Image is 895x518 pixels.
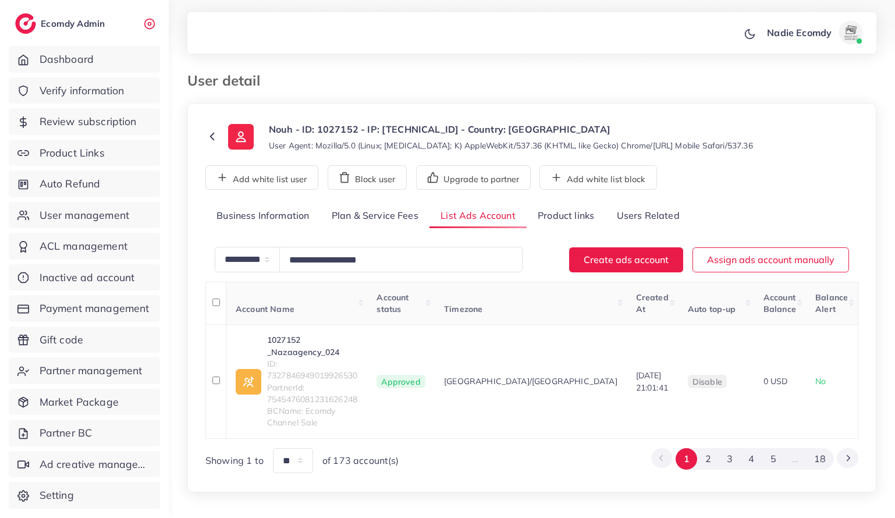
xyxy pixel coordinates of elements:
[40,52,94,67] span: Dashboard
[9,295,160,322] a: Payment management
[15,13,108,34] a: logoEcomdy Admin
[269,122,753,136] p: Nouh - ID: 1027152 - IP: [TECHNICAL_ID] - Country: [GEOGRAPHIC_DATA]
[676,448,697,470] button: Go to page 1
[41,18,108,29] h2: Ecomdy Admin
[322,454,399,467] span: of 173 account(s)
[40,208,129,223] span: User management
[40,239,127,254] span: ACL management
[761,21,867,44] a: Nadie Ecomdyavatar
[40,488,74,503] span: Setting
[697,448,719,470] button: Go to page 2
[9,77,160,104] a: Verify information
[187,72,269,89] h3: User detail
[741,448,762,470] button: Go to page 4
[236,369,261,395] img: ic-ad-info.7fc67b75.svg
[267,334,358,358] a: 1027152 _Nazaagency_024
[719,448,741,470] button: Go to page 3
[40,270,135,285] span: Inactive ad account
[328,165,407,190] button: Block user
[321,204,429,229] a: Plan & Service Fees
[40,363,143,378] span: Partner management
[762,448,784,470] button: Go to page 5
[763,292,796,314] span: Account Balance
[9,46,160,73] a: Dashboard
[40,425,93,441] span: Partner BC
[767,26,832,40] p: Nadie Ecomdy
[527,204,605,229] a: Product links
[40,301,150,316] span: Payment management
[416,165,531,190] button: Upgrade to partner
[444,304,482,314] span: Timezone
[269,140,753,151] small: User Agent: Mozilla/5.0 (Linux; [MEDICAL_DATA]; K) AppleWebKit/537.36 (KHTML, like Gecko) Chrome/...
[9,140,160,166] a: Product Links
[40,395,119,410] span: Market Package
[636,292,669,314] span: Created At
[763,376,788,386] span: 0 USD
[267,382,358,406] span: PartnerId: 7545476081231626248
[236,304,294,314] span: Account Name
[40,176,101,191] span: Auto Refund
[9,389,160,416] a: Market Package
[9,264,160,291] a: Inactive ad account
[9,420,160,446] a: Partner BC
[377,375,425,389] span: Approved
[205,165,318,190] button: Add white list user
[9,451,160,478] a: Ad creative management
[9,171,160,197] a: Auto Refund
[539,165,657,190] button: Add white list block
[692,377,722,387] span: disable
[807,448,834,470] button: Go to page 18
[815,376,826,386] span: No
[605,204,690,229] a: Users Related
[40,83,125,98] span: Verify information
[837,448,858,468] button: Go to next page
[636,370,668,392] span: [DATE] 21:01:41
[815,292,848,314] span: Balance Alert
[377,292,409,314] span: Account status
[40,457,151,472] span: Ad creative management
[9,233,160,260] a: ACL management
[267,405,358,429] span: BCName: Ecomdy Channel Sale
[267,358,358,382] span: ID: 7327846949019926530
[569,247,683,272] button: Create ads account
[9,482,160,509] a: Setting
[40,146,105,161] span: Product Links
[205,454,264,467] span: Showing 1 to
[692,247,849,272] button: Assign ads account manually
[429,204,527,229] a: List Ads Account
[839,21,862,44] img: avatar
[40,114,137,129] span: Review subscription
[40,332,83,347] span: Gift code
[688,304,736,314] span: Auto top-up
[9,108,160,135] a: Review subscription
[651,448,858,470] ul: Pagination
[9,357,160,384] a: Partner management
[9,202,160,229] a: User management
[444,375,617,387] span: [GEOGRAPHIC_DATA]/[GEOGRAPHIC_DATA]
[15,13,36,34] img: logo
[205,204,321,229] a: Business Information
[9,327,160,353] a: Gift code
[228,124,254,150] img: ic-user-info.36bf1079.svg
